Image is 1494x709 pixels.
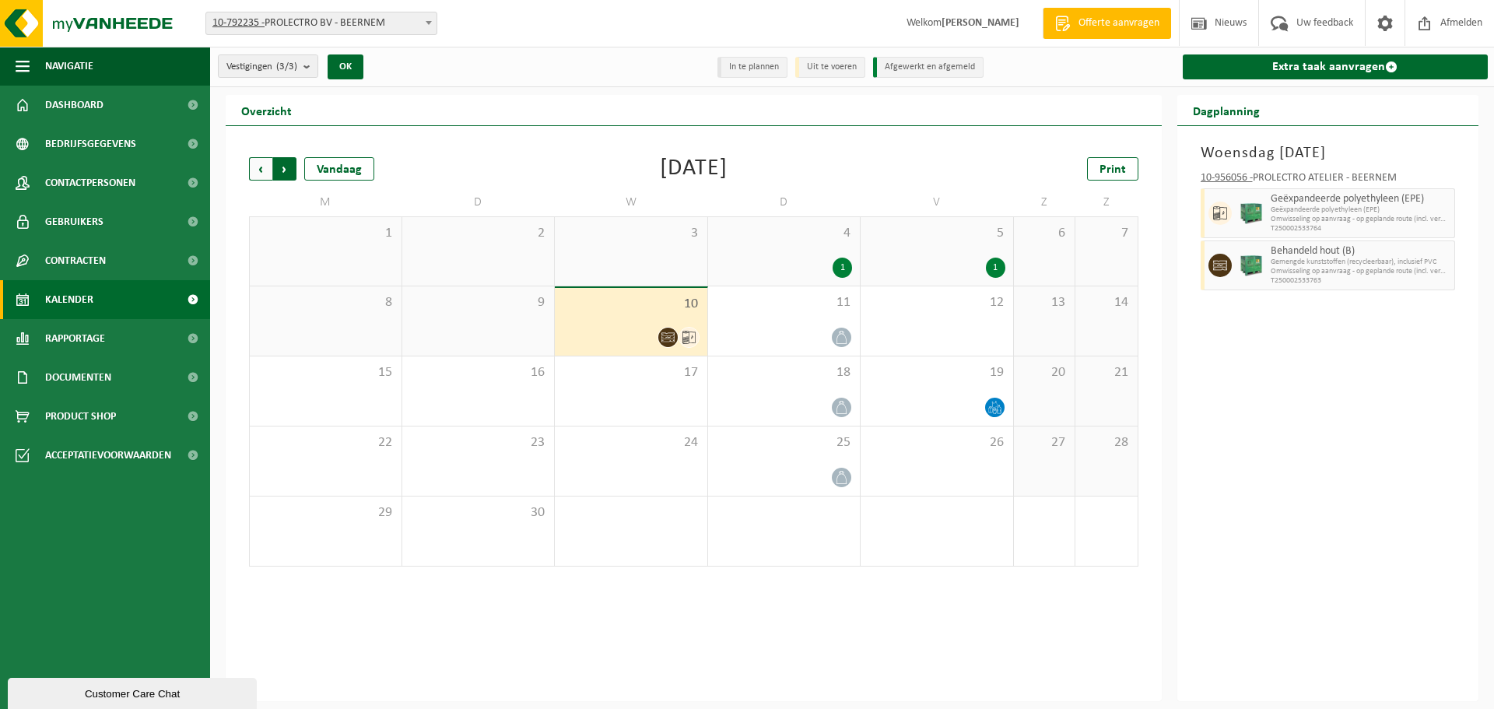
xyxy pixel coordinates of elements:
[226,55,297,79] span: Vestigingen
[1075,188,1138,216] td: Z
[563,364,700,381] span: 17
[1271,215,1451,224] span: Omwisseling op aanvraag - op geplande route (incl. verwerking)
[868,434,1005,451] span: 26
[1043,8,1171,39] a: Offerte aanvragen
[1087,157,1138,181] a: Print
[1014,188,1076,216] td: Z
[1271,193,1451,205] span: Geëxpandeerde polyethyleen (EPE)
[410,294,547,311] span: 9
[249,188,402,216] td: M
[45,358,111,397] span: Documenten
[206,12,437,34] span: 10-792235 - PROLECTRO BV - BEERNEM
[716,294,853,311] span: 11
[328,54,363,79] button: OK
[45,47,93,86] span: Navigatie
[1271,267,1451,276] span: Omwisseling op aanvraag - op geplande route (incl. verwerking)
[563,296,700,313] span: 10
[1271,205,1451,215] span: Geëxpandeerde polyethyleen (EPE)
[1022,434,1068,451] span: 27
[45,436,171,475] span: Acceptatievoorwaarden
[1083,225,1129,242] span: 7
[873,57,984,78] li: Afgewerkt en afgemeld
[708,188,861,216] td: D
[45,202,103,241] span: Gebruikers
[1240,202,1263,225] img: PB-HB-1400-HPE-GN-01
[868,364,1005,381] span: 19
[563,225,700,242] span: 3
[1201,173,1456,188] div: PROLECTRO ATELIER - BEERNEM
[410,364,547,381] span: 16
[258,294,394,311] span: 8
[1083,434,1129,451] span: 28
[8,675,260,709] iframe: chat widget
[1271,245,1451,258] span: Behandeld hout (B)
[45,125,136,163] span: Bedrijfsgegevens
[1075,16,1163,31] span: Offerte aanvragen
[45,319,105,358] span: Rapportage
[1083,364,1129,381] span: 21
[1271,224,1451,233] span: T250002533764
[717,57,787,78] li: In te plannen
[45,241,106,280] span: Contracten
[1177,95,1275,125] h2: Dagplanning
[410,434,547,451] span: 23
[402,188,556,216] td: D
[258,364,394,381] span: 15
[1201,172,1253,184] tcxspan: Call 10-956056 - via 3CX
[258,504,394,521] span: 29
[304,157,374,181] div: Vandaag
[833,258,852,278] div: 1
[1022,225,1068,242] span: 6
[45,397,116,436] span: Product Shop
[795,57,865,78] li: Uit te voeren
[716,225,853,242] span: 4
[942,17,1019,29] strong: [PERSON_NAME]
[986,258,1005,278] div: 1
[861,188,1014,216] td: V
[1271,276,1451,286] span: T250002533763
[1183,54,1489,79] a: Extra taak aanvragen
[1083,294,1129,311] span: 14
[258,434,394,451] span: 22
[555,188,708,216] td: W
[716,434,853,451] span: 25
[1240,254,1263,277] img: PB-HB-1400-HPE-GN-01
[868,294,1005,311] span: 12
[249,157,272,181] span: Vorige
[1271,258,1451,267] span: Gemengde kunststoffen (recycleerbaar), inclusief PVC
[45,86,103,125] span: Dashboard
[410,504,547,521] span: 30
[1201,142,1456,165] h3: Woensdag [DATE]
[273,157,296,181] span: Volgende
[1022,364,1068,381] span: 20
[226,95,307,125] h2: Overzicht
[212,17,265,29] tcxspan: Call 10-792235 - via 3CX
[716,364,853,381] span: 18
[1099,163,1126,176] span: Print
[45,163,135,202] span: Contactpersonen
[563,434,700,451] span: 24
[45,280,93,319] span: Kalender
[1022,294,1068,311] span: 13
[205,12,437,35] span: 10-792235 - PROLECTRO BV - BEERNEM
[218,54,318,78] button: Vestigingen(3/3)
[660,157,728,181] div: [DATE]
[276,61,297,72] count: (3/3)
[868,225,1005,242] span: 5
[258,225,394,242] span: 1
[410,225,547,242] span: 2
